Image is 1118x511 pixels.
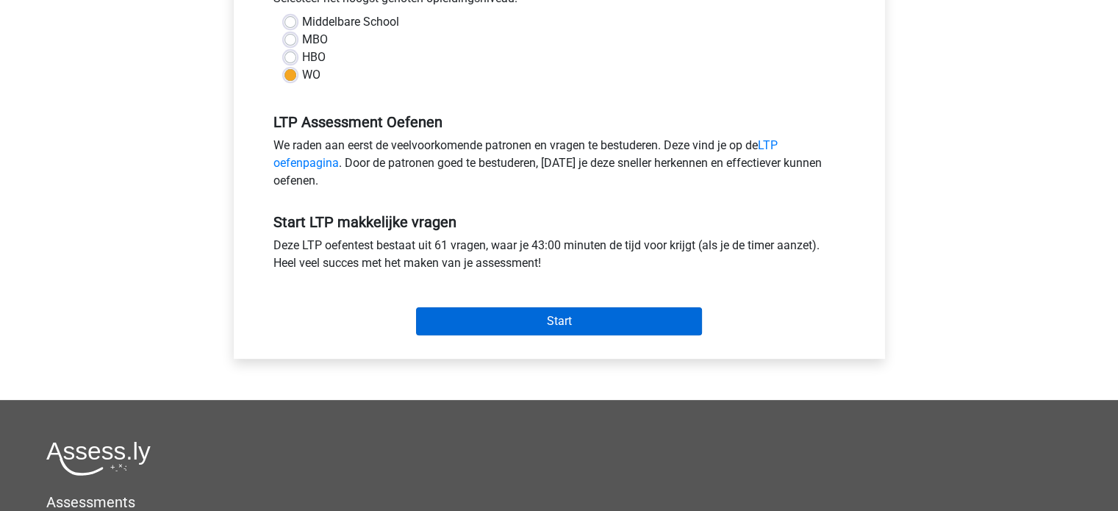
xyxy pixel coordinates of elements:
input: Start [416,307,702,335]
label: Middelbare School [302,13,399,31]
label: WO [302,66,320,84]
label: MBO [302,31,328,49]
h5: Assessments [46,493,1072,511]
div: We raden aan eerst de veelvoorkomende patronen en vragen te bestuderen. Deze vind je op de . Door... [262,137,856,196]
div: Deze LTP oefentest bestaat uit 61 vragen, waar je 43:00 minuten de tijd voor krijgt (als je de ti... [262,237,856,278]
img: Assessly logo [46,441,151,476]
h5: LTP Assessment Oefenen [273,113,845,131]
h5: Start LTP makkelijke vragen [273,213,845,231]
label: HBO [302,49,326,66]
